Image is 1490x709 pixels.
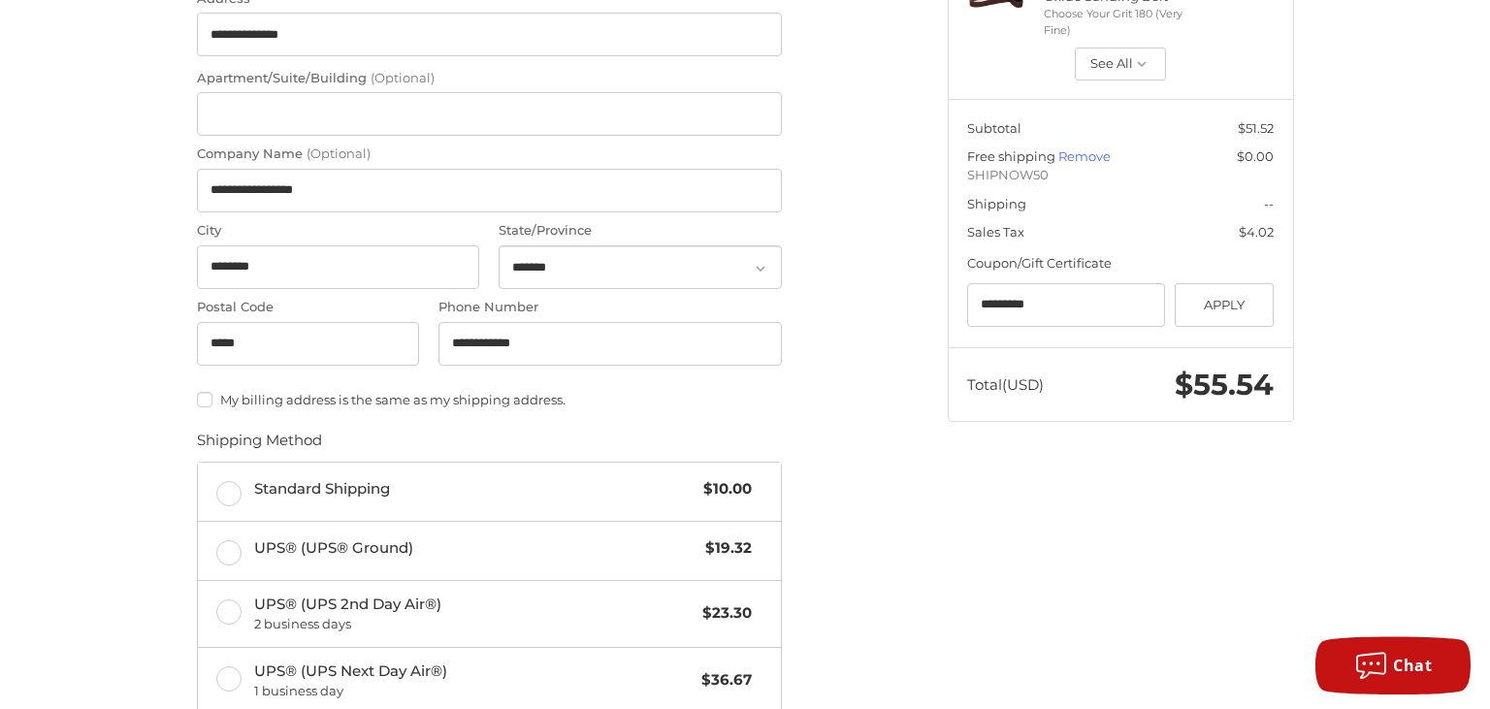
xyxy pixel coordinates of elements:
[967,196,1026,211] span: Shipping
[1175,367,1274,403] span: $55.54
[967,166,1274,185] span: SHIPNOW50
[254,594,694,634] span: UPS® (UPS 2nd Day Air®)
[967,283,1165,327] input: Gift Certificate or Coupon Code
[254,478,695,500] span: Standard Shipping
[197,69,782,88] label: Apartment/Suite/Building
[1315,636,1471,694] button: Chat
[967,120,1021,136] span: Subtotal
[438,298,782,317] label: Phone Number
[695,478,753,500] span: $10.00
[254,537,696,560] span: UPS® (UPS® Ground)
[967,148,1058,164] span: Free shipping
[1175,283,1275,327] button: Apply
[1393,655,1432,676] span: Chat
[694,602,753,625] span: $23.30
[499,221,782,241] label: State/Province
[967,224,1024,240] span: Sales Tax
[197,298,420,317] label: Postal Code
[254,615,694,634] span: 2 business days
[197,430,322,461] legend: Shipping Method
[1239,224,1274,240] span: $4.02
[1075,48,1167,81] button: See All
[693,669,753,692] span: $36.67
[1058,148,1111,164] a: Remove
[197,221,480,241] label: City
[254,661,693,701] span: UPS® (UPS Next Day Air®)
[197,145,782,164] label: Company Name
[197,392,782,407] label: My billing address is the same as my shipping address.
[696,537,753,560] span: $19.32
[1238,120,1274,136] span: $51.52
[1237,148,1274,164] span: $0.00
[254,682,693,701] span: 1 business day
[967,375,1044,394] span: Total (USD)
[1044,6,1192,38] li: Choose Your Grit 180 (Very Fine)
[967,254,1274,274] div: Coupon/Gift Certificate
[1264,196,1274,211] span: --
[371,70,435,85] small: (Optional)
[307,145,371,161] small: (Optional)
